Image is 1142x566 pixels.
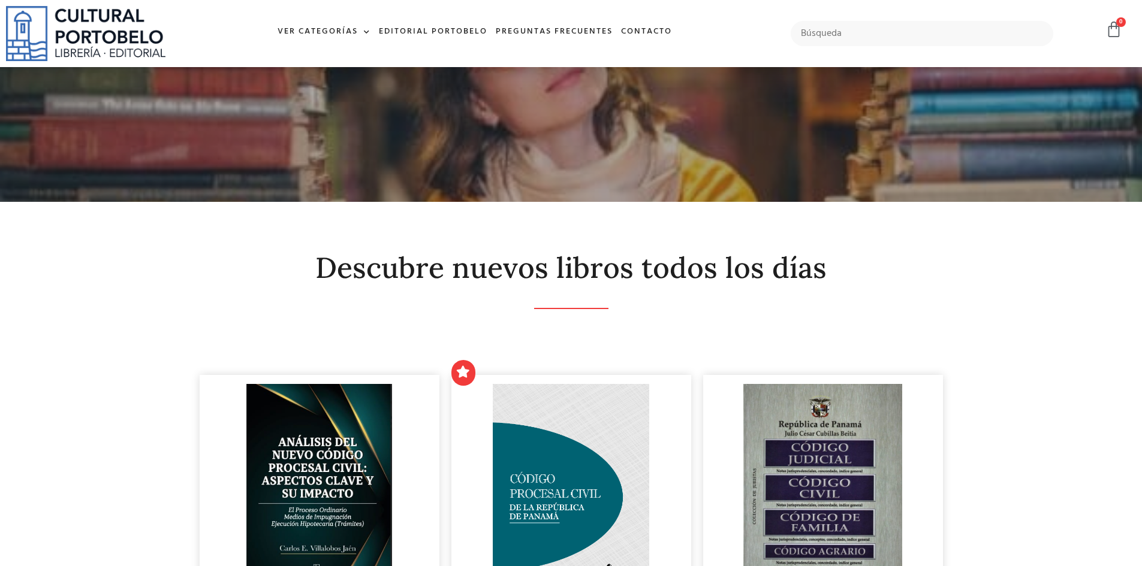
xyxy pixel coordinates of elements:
a: Ver Categorías [273,19,375,45]
a: Preguntas frecuentes [492,19,617,45]
input: Búsqueda [791,21,1054,46]
a: 0 [1105,21,1122,38]
span: 0 [1116,17,1126,27]
a: Editorial Portobelo [375,19,492,45]
a: Contacto [617,19,676,45]
h2: Descubre nuevos libros todos los días [200,252,943,284]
